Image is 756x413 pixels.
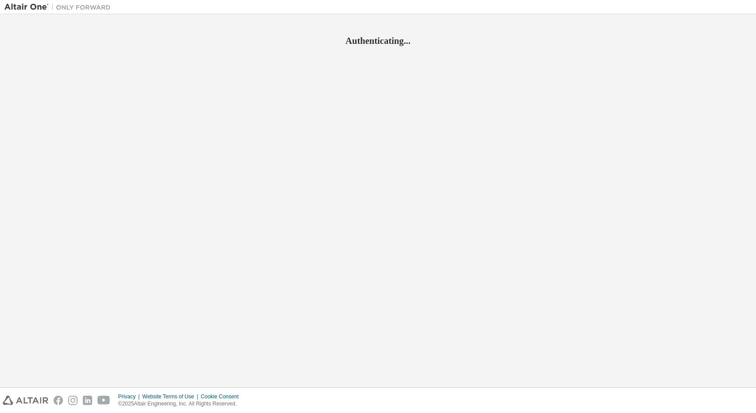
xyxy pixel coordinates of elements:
[142,393,201,400] div: Website Terms of Use
[4,3,115,12] img: Altair One
[4,35,752,47] h2: Authenticating...
[118,393,142,400] div: Privacy
[54,396,63,405] img: facebook.svg
[83,396,92,405] img: linkedin.svg
[97,396,110,405] img: youtube.svg
[201,393,244,400] div: Cookie Consent
[68,396,78,405] img: instagram.svg
[118,400,244,408] p: © 2025 Altair Engineering, Inc. All Rights Reserved.
[3,396,48,405] img: altair_logo.svg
